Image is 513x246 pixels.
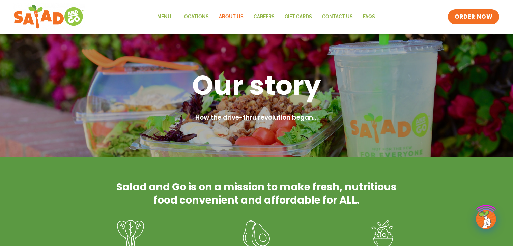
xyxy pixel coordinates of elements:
[115,180,398,207] h2: Salad and Go is on a mission to make fresh, nutritious food convenient and affordable for ALL.
[81,68,432,103] h1: Our story
[448,9,499,24] a: ORDER NOW
[81,113,432,123] h2: How the drive-thru revolution began...
[358,9,380,25] a: FAQs
[176,9,214,25] a: Locations
[152,9,176,25] a: Menu
[317,9,358,25] a: Contact Us
[249,9,280,25] a: Careers
[152,9,380,25] nav: Menu
[13,3,85,30] img: new-SAG-logo-768×292
[214,9,249,25] a: About Us
[455,13,492,21] span: ORDER NOW
[280,9,317,25] a: GIFT CARDS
